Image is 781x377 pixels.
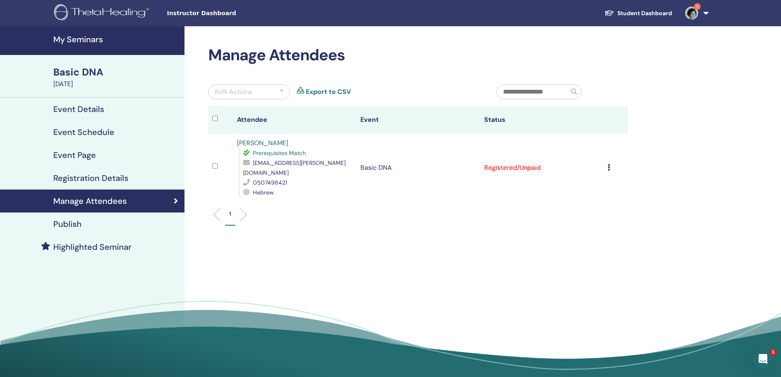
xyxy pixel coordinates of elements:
[233,106,356,134] th: Attendee
[54,4,152,23] img: logo.png
[604,9,614,16] img: graduation-cap-white.svg
[598,6,679,21] a: Student Dashboard
[53,219,82,229] h4: Publish
[685,7,698,20] img: default.jpg
[356,106,480,134] th: Event
[215,87,252,97] div: Bulk Actions
[167,9,290,18] span: Instructor Dashboard
[306,87,351,97] a: Export to CSV
[53,79,180,89] div: [DATE]
[229,210,231,218] p: 1
[356,134,480,201] td: Basic DNA
[53,173,128,183] h4: Registration Details
[208,46,628,65] h2: Manage Attendees
[53,150,96,160] h4: Event Page
[237,139,288,147] a: [PERSON_NAME]
[53,34,180,44] h4: My Seminars
[253,149,306,157] span: Prerequisites Match
[753,349,773,369] iframe: Intercom live chat
[53,104,104,114] h4: Event Details
[53,242,132,252] h4: Highlighted Seminar
[253,179,287,186] span: 0507498421
[243,159,346,176] span: [EMAIL_ADDRESS][PERSON_NAME][DOMAIN_NAME]
[694,3,701,10] span: 1
[53,65,180,79] div: Basic DNA
[770,349,776,356] span: 1
[253,189,274,196] span: Hebrew
[53,127,114,137] h4: Event Schedule
[53,196,127,206] h4: Manage Attendees
[480,106,603,134] th: Status
[48,65,184,89] a: Basic DNA[DATE]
